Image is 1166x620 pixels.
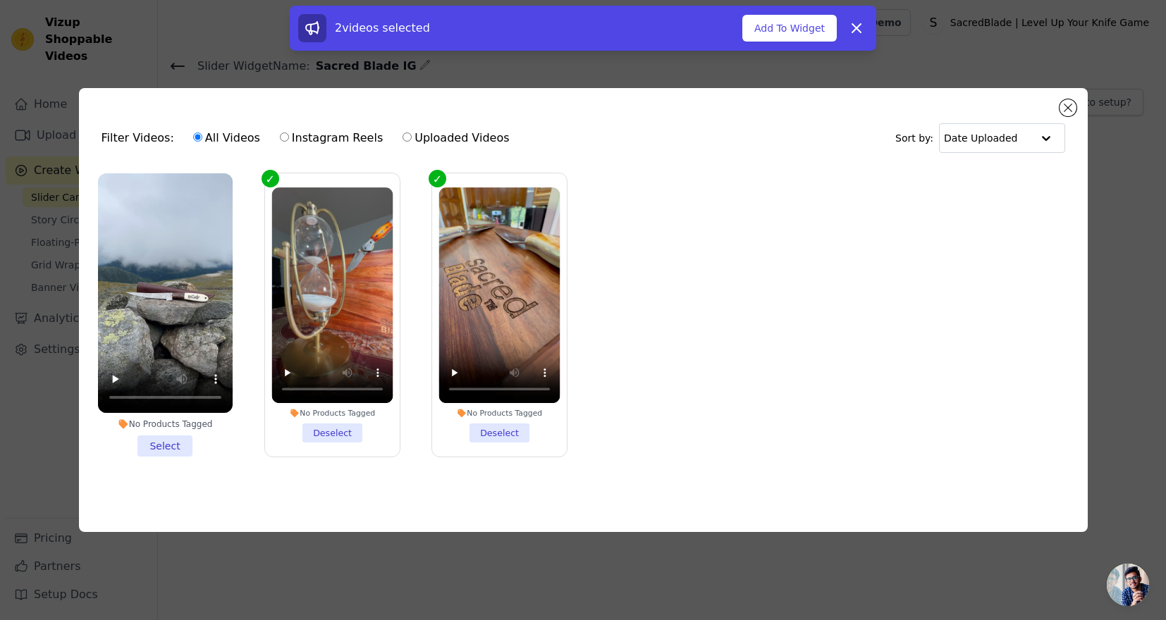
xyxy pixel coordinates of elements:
button: Close modal [1060,99,1076,116]
button: Add To Widget [742,15,837,42]
label: Instagram Reels [279,129,383,147]
label: All Videos [192,129,261,147]
div: Sort by: [895,123,1065,153]
label: Uploaded Videos [402,129,510,147]
div: No Products Tagged [438,408,560,418]
div: Open chat [1107,564,1149,606]
div: Filter Videos: [102,122,517,154]
div: No Products Tagged [271,408,393,418]
span: 2 videos selected [335,21,430,35]
div: No Products Tagged [98,418,233,430]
